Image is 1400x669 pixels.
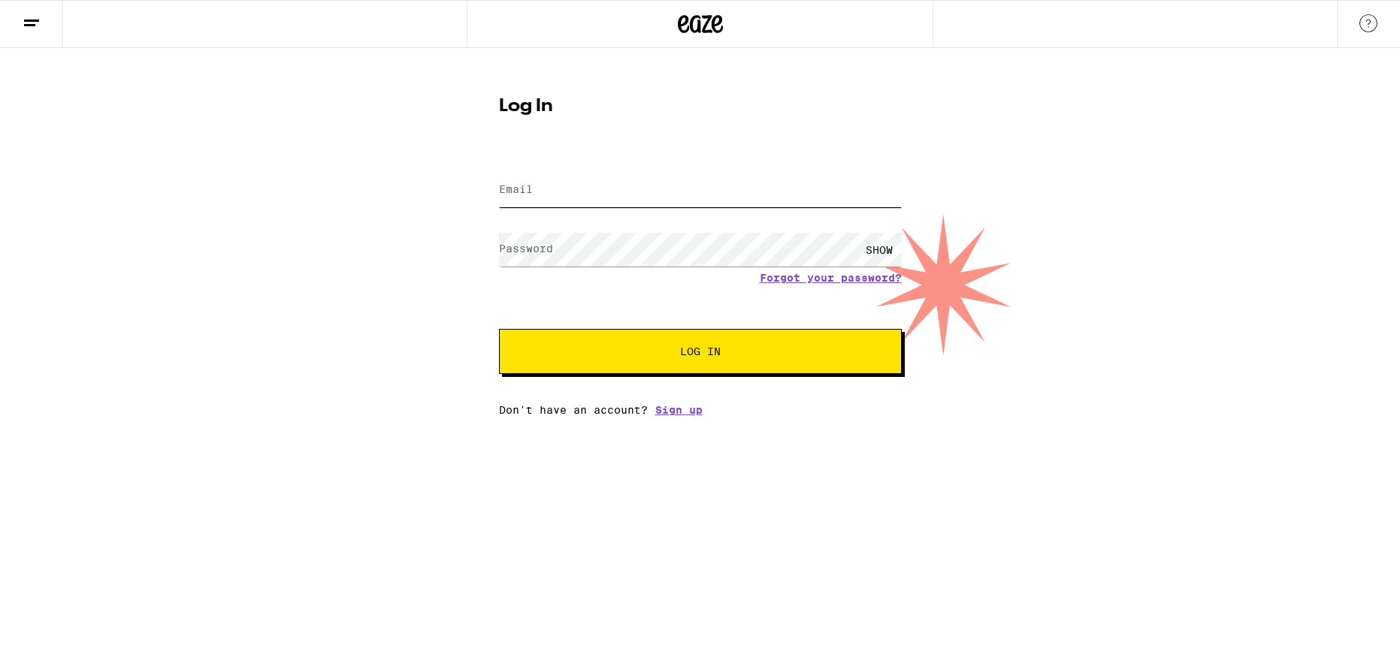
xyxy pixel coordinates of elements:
label: Password [499,243,553,255]
button: Log In [499,329,902,374]
span: Log In [680,346,721,357]
h1: Log In [499,98,902,116]
a: Forgot your password? [760,272,902,284]
div: SHOW [857,233,902,267]
a: Sign up [655,404,703,416]
label: Email [499,183,533,195]
span: Hi. Need any help? [9,11,108,23]
div: Don't have an account? [499,404,902,416]
input: Email [499,173,902,207]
